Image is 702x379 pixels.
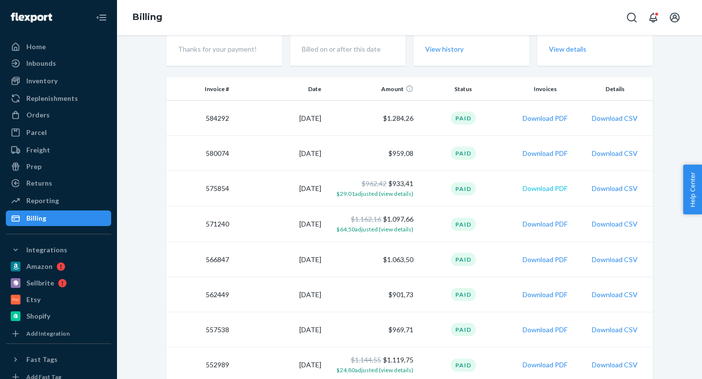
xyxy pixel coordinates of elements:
[6,275,111,291] a: Sellbrite
[451,288,476,301] div: Paid
[6,193,111,208] a: Reporting
[178,44,271,54] p: Thanks for your payment!
[6,328,111,340] a: Add Integration
[592,219,638,229] button: Download CSV
[26,42,46,52] div: Home
[336,366,413,374] span: $24,80 adjusted (view details)
[325,171,417,207] td: $933,41
[549,44,586,54] button: View details
[336,365,413,375] button: $24,80adjusted (view details)
[26,245,67,255] div: Integrations
[325,312,417,347] td: $969,71
[26,196,59,206] div: Reporting
[166,136,233,171] td: 580074
[523,360,567,370] button: Download PDF
[6,210,111,226] a: Billing
[26,355,58,364] div: Fast Tags
[592,325,638,335] button: Download CSV
[26,94,78,103] div: Replenishments
[166,242,233,277] td: 566847
[11,13,52,22] img: Flexport logo
[233,136,325,171] td: [DATE]
[581,77,653,101] th: Details
[425,44,464,54] button: View history
[6,159,111,174] a: Prep
[336,189,413,198] button: $29,01adjusted (view details)
[523,149,567,158] button: Download PDF
[6,39,111,55] a: Home
[451,182,476,195] div: Paid
[325,277,417,312] td: $901,73
[6,352,111,367] button: Fast Tags
[302,44,394,54] p: Billed on or after this date
[665,8,684,27] button: Open account menu
[92,8,111,27] button: Close Navigation
[166,277,233,312] td: 562449
[6,308,111,324] a: Shopify
[166,171,233,207] td: 575854
[6,242,111,258] button: Integrations
[622,8,642,27] button: Open Search Box
[26,262,53,271] div: Amazon
[233,242,325,277] td: [DATE]
[592,184,638,193] button: Download CSV
[6,56,111,71] a: Inbounds
[451,112,476,125] div: Paid
[592,255,638,265] button: Download CSV
[683,165,702,214] button: Help Center
[325,101,417,136] td: $1.284,26
[233,101,325,136] td: [DATE]
[523,114,567,123] button: Download PDF
[26,329,70,338] div: Add Integration
[325,207,417,242] td: $1.097,66
[325,136,417,171] td: $959,08
[325,77,417,101] th: Amount
[6,125,111,140] a: Parcel
[26,311,50,321] div: Shopify
[643,8,663,27] button: Open notifications
[26,110,50,120] div: Orders
[233,312,325,347] td: [DATE]
[26,128,47,137] div: Parcel
[26,76,58,86] div: Inventory
[125,3,170,32] ol: breadcrumbs
[336,190,413,197] span: $29,01 adjusted (view details)
[336,226,413,233] span: $64,50 adjusted (view details)
[592,360,638,370] button: Download CSV
[26,295,40,304] div: Etsy
[523,184,567,193] button: Download PDF
[509,77,581,101] th: Invoices
[351,215,381,223] span: $1.162,16
[166,312,233,347] td: 557538
[451,359,476,372] div: Paid
[166,77,233,101] th: Invoice #
[26,145,50,155] div: Freight
[233,207,325,242] td: [DATE]
[523,255,567,265] button: Download PDF
[233,171,325,207] td: [DATE]
[6,175,111,191] a: Returns
[451,253,476,266] div: Paid
[592,149,638,158] button: Download CSV
[417,77,509,101] th: Status
[592,290,638,300] button: Download CSV
[26,162,41,171] div: Prep
[26,278,54,288] div: Sellbrite
[6,142,111,158] a: Freight
[451,323,476,336] div: Paid
[166,207,233,242] td: 571240
[233,277,325,312] td: [DATE]
[233,77,325,101] th: Date
[166,101,233,136] td: 584292
[523,219,567,229] button: Download PDF
[6,107,111,123] a: Orders
[26,213,46,223] div: Billing
[6,259,111,274] a: Amazon
[451,218,476,231] div: Paid
[6,91,111,106] a: Replenishments
[133,12,162,22] a: Billing
[6,292,111,307] a: Etsy
[362,179,387,188] span: $962,42
[336,224,413,234] button: $64,50adjusted (view details)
